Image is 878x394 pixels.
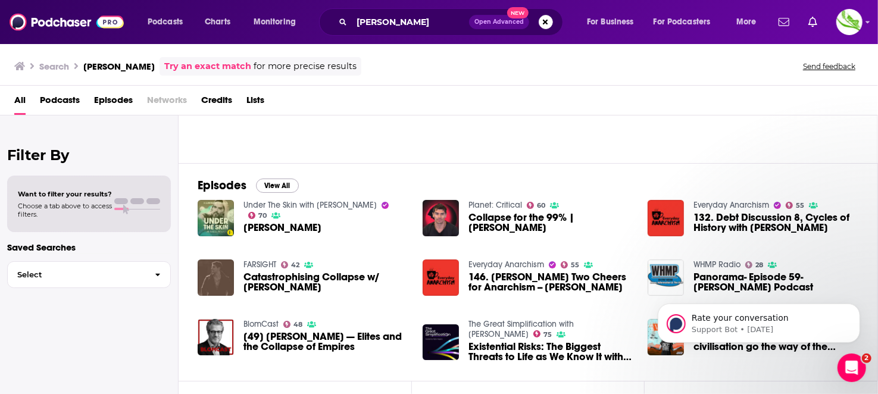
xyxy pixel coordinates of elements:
span: Logged in as KDrewCGP [836,9,863,35]
a: Everyday Anarchism [468,259,544,270]
a: Catastrophising Collapse w/ Luke Kemp [243,272,408,292]
a: BlomCast [243,319,279,329]
a: Luke Kemp [243,223,321,233]
a: Existential Risks: The Biggest Threats to Life as We Know It with Luke Kemp [468,342,633,362]
span: Networks [147,90,187,115]
span: [49] [PERSON_NAME] — Elites and the Collapse of Empires [243,332,408,352]
img: Collapse for the 99% | Luke Kemp [423,200,459,236]
a: Charts [197,12,238,32]
span: For Podcasters [654,14,711,30]
a: 42 [281,261,300,268]
button: Open AdvancedNew [469,15,529,29]
a: Collapse for the 99% | Luke Kemp [468,212,633,233]
button: open menu [728,12,771,32]
a: FARSIGHT [243,259,276,270]
img: 132. Debt Discussion 8, Cycles of History with Luke Kemp [648,200,684,236]
a: Under The Skin with Russell Brand [243,200,377,210]
button: open menu [579,12,649,32]
span: 75 [543,332,552,337]
span: Want to filter your results? [18,190,112,198]
span: For Business [587,14,634,30]
h3: Search [39,61,69,72]
span: Collapse for the 99% | [PERSON_NAME] [468,212,633,233]
span: 146. [PERSON_NAME] Two Cheers for Anarchism -- [PERSON_NAME] [468,272,633,292]
a: WHMP Radio [693,259,740,270]
span: 28 [755,262,763,268]
a: 132. Debt Discussion 8, Cycles of History with Luke Kemp [693,212,858,233]
span: Open Advanced [474,19,524,25]
span: 55 [796,203,804,208]
span: 42 [291,262,299,268]
span: More [736,14,757,30]
span: 48 [293,322,302,327]
span: Credits [201,90,232,115]
a: 146. James C. Scott's Two Cheers for Anarchism -- Luke Kemp [468,272,633,292]
a: Planet: Critical [468,200,522,210]
a: All [14,90,26,115]
h3: [PERSON_NAME] [83,61,155,72]
a: Episodes [94,90,133,115]
img: Podchaser - Follow, Share and Rate Podcasts [10,11,124,33]
p: Saved Searches [7,242,171,253]
a: 48 [283,321,303,328]
button: open menu [139,12,198,32]
button: Send feedback [799,61,859,71]
span: [PERSON_NAME] [243,223,321,233]
span: Choose a tab above to access filters. [18,202,112,218]
a: EpisodesView All [198,178,299,193]
a: Show notifications dropdown [774,12,794,32]
a: 28 [745,261,764,268]
img: 146. James C. Scott's Two Cheers for Anarchism -- Luke Kemp [423,259,459,296]
img: User Profile [836,9,863,35]
a: Show notifications dropdown [804,12,822,32]
a: 60 [527,202,546,209]
span: 70 [258,213,267,218]
img: Luke Kemp [198,200,234,236]
a: 75 [533,330,552,337]
span: for more precise results [254,60,357,73]
a: Catastrophising Collapse w/ Luke Kemp [198,259,234,296]
a: Try an exact match [164,60,251,73]
span: Catastrophising Collapse w/ [PERSON_NAME] [243,272,408,292]
iframe: Intercom live chat [838,354,866,382]
div: Search podcasts, credits, & more... [330,8,574,36]
a: [49] Luke Kemp — Elites and the Collapse of Empires [198,319,234,355]
button: Select [7,261,171,288]
a: Everyday Anarchism [693,200,769,210]
span: 2 [862,354,871,363]
input: Search podcasts, credits, & more... [352,12,469,32]
img: Existential Risks: The Biggest Threats to Life as We Know It with Luke Kemp [423,324,459,361]
a: 55 [786,202,805,209]
span: Charts [205,14,230,30]
button: View All [256,179,299,193]
iframe: Intercom notifications message [640,279,878,362]
a: Panorama- Episode 59- Luke Kemp Podcast [693,272,858,292]
span: Podcasts [40,90,80,115]
img: Panorama- Episode 59- Luke Kemp Podcast [648,259,684,296]
span: 60 [537,203,545,208]
span: New [507,7,529,18]
a: 70 [248,212,267,219]
span: Existential Risks: The Biggest Threats to Life as We Know It with [PERSON_NAME] [468,342,633,362]
a: Lists [246,90,264,115]
a: The Great Simplification with Nate Hagens [468,319,574,339]
span: 132. Debt Discussion 8, Cycles of History with [PERSON_NAME] [693,212,858,233]
h2: Filter By [7,146,171,164]
span: Podcasts [148,14,183,30]
button: open menu [245,12,311,32]
span: 55 [571,262,579,268]
button: open menu [646,12,728,32]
